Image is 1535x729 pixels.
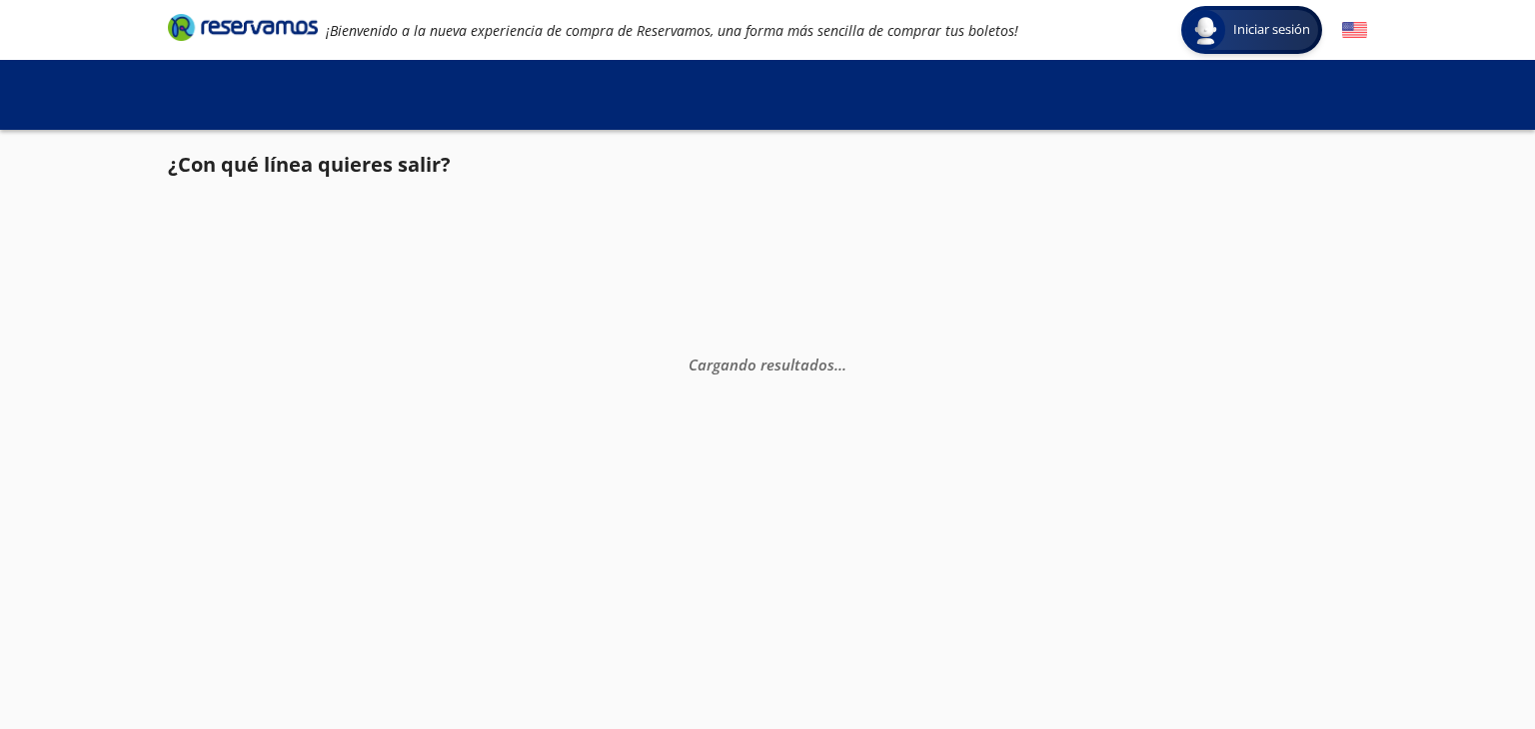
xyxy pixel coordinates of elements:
[842,355,846,374] span: .
[689,355,846,374] em: Cargando resultados
[168,12,318,48] a: Brand Logo
[168,150,451,180] p: ¿Con qué línea quieres salir?
[834,355,838,374] span: .
[1342,18,1367,43] button: English
[168,12,318,42] i: Brand Logo
[326,21,1018,40] em: ¡Bienvenido a la nueva experiencia de compra de Reservamos, una forma más sencilla de comprar tus...
[1225,20,1318,40] span: Iniciar sesión
[838,355,842,374] span: .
